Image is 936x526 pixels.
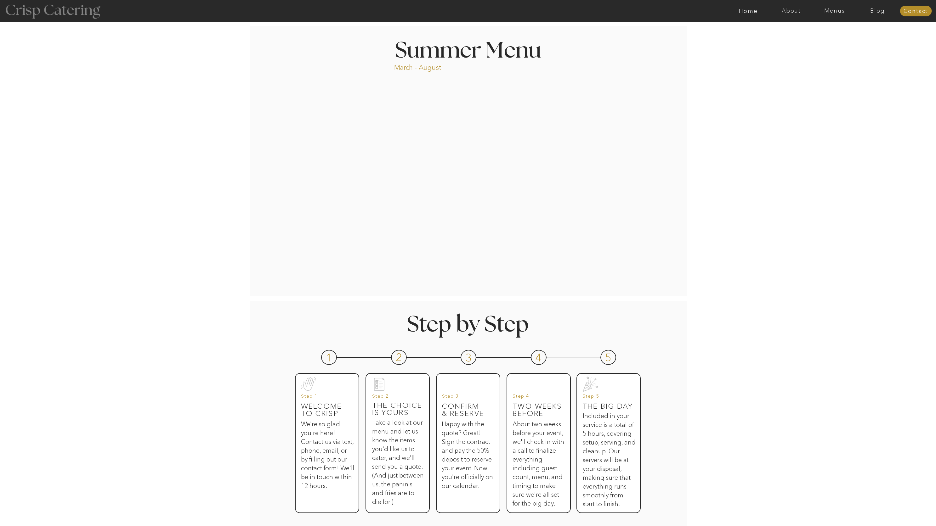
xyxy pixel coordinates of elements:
h3: 5 [605,352,612,361]
a: Home [727,8,770,14]
h3: 4 [535,352,542,361]
h3: Welcome to Crisp [301,403,353,411]
h3: The big day [582,403,634,411]
h3: Included in your service is a total of 5 hours, covering setup, serving, and cleanup. Our servers... [583,411,636,496]
h1: Step by Step [380,314,555,333]
a: About [770,8,813,14]
h3: 2 [396,352,403,361]
h3: Step 2 [372,394,420,402]
a: Menus [813,8,856,14]
h3: 3 [465,352,473,361]
h3: Two weeks before [513,403,564,411]
h3: Step 5 [582,394,630,402]
h3: 1 [326,352,333,361]
h3: We're so glad you're here! Contact us via text, phone, email, or by filling out our contact form!... [301,420,354,504]
h3: Happy with the quote? Great! Sign the contract and pay the 50% deposit to reserve your event. Now... [442,420,493,504]
h3: The Choice is yours [372,402,424,411]
h3: Take a look at our menu and let us know the items you'd like us to cater, and we'll send you a qu... [372,418,424,490]
h3: About two weeks before your event, we'll check in with a call to finalize everything including gu... [513,420,564,504]
a: Blog [856,8,899,14]
a: Contact [900,8,932,14]
h3: Step 3 [442,394,490,402]
p: March - August [394,63,481,70]
h3: Step 4 [513,394,560,402]
h1: Summer Menu [381,40,556,59]
h3: Confirm & reserve [442,403,500,420]
h3: Step 1 [301,394,349,402]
